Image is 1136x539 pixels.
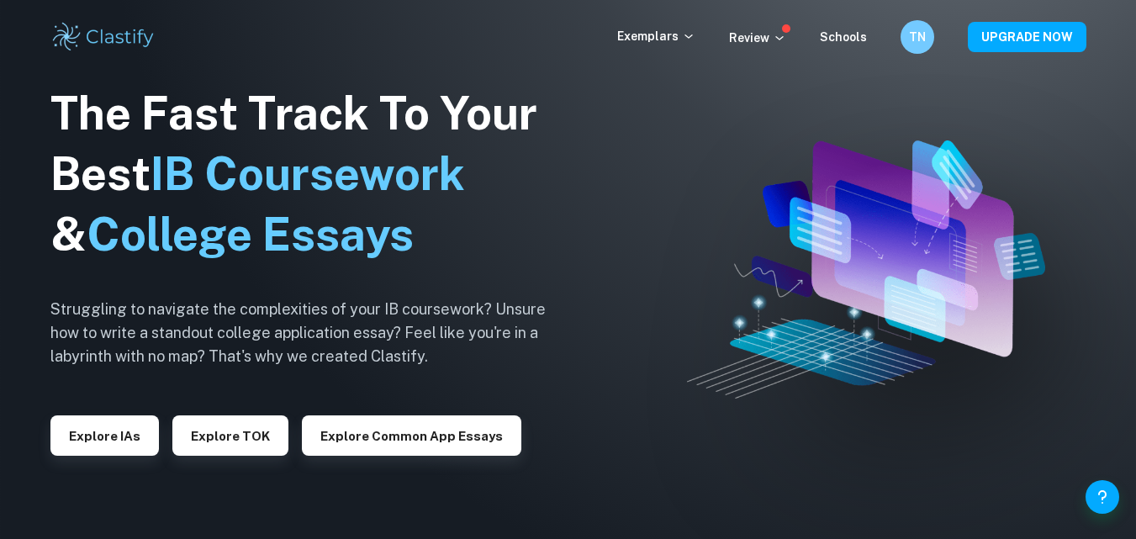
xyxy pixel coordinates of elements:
a: Explore TOK [172,427,288,443]
img: Clastify logo [50,20,157,54]
a: Explore IAs [50,427,159,443]
a: Explore Common App essays [302,427,521,443]
button: Explore Common App essays [302,415,521,456]
img: Clastify hero [687,140,1045,399]
span: IB Coursework [151,147,465,200]
button: Help and Feedback [1086,480,1119,514]
a: Schools [820,30,867,44]
p: Review [729,29,786,47]
h6: TN [907,28,927,46]
h1: The Fast Track To Your Best & [50,83,572,265]
button: TN [901,20,934,54]
span: College Essays [87,208,414,261]
button: Explore IAs [50,415,159,456]
h6: Struggling to navigate the complexities of your IB coursework? Unsure how to write a standout col... [50,298,572,368]
p: Exemplars [617,27,695,45]
button: UPGRADE NOW [968,22,1086,52]
button: Explore TOK [172,415,288,456]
